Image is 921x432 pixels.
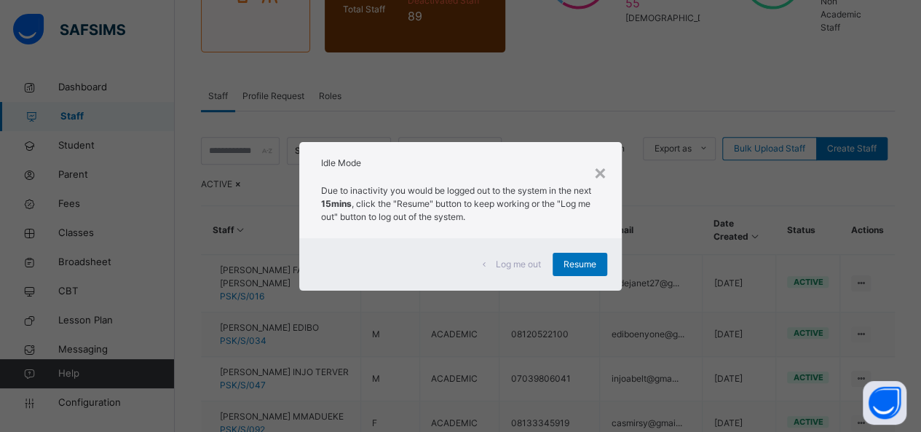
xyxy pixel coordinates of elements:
[564,258,596,271] span: Resume
[321,157,600,170] h2: Idle Mode
[321,184,600,224] p: Due to inactivity you would be logged out to the system in the next , click the "Resume" button t...
[496,258,541,271] span: Log me out
[321,198,352,209] strong: 15mins
[593,157,607,187] div: ×
[863,381,906,425] button: Open asap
